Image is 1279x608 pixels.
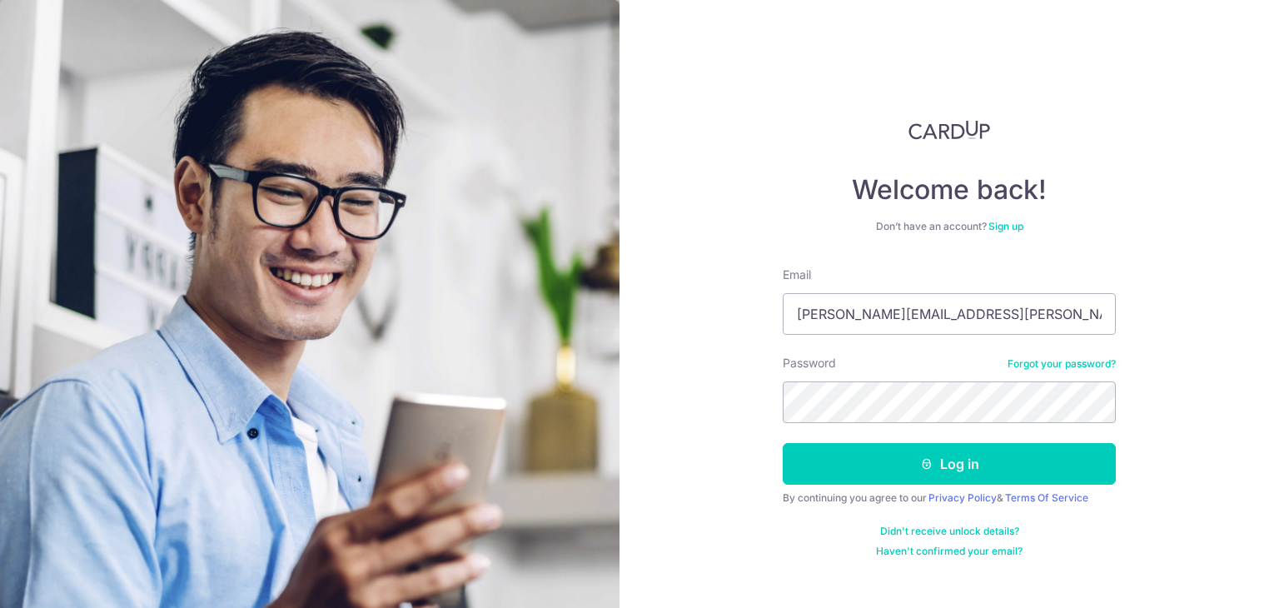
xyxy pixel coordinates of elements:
[908,120,990,140] img: CardUp Logo
[783,443,1116,485] button: Log in
[928,491,997,504] a: Privacy Policy
[988,220,1023,232] a: Sign up
[1005,491,1088,504] a: Terms Of Service
[1008,357,1116,371] a: Forgot your password?
[880,525,1019,538] a: Didn't receive unlock details?
[876,545,1023,558] a: Haven't confirmed your email?
[783,293,1116,335] input: Enter your Email
[783,491,1116,505] div: By continuing you agree to our &
[783,355,836,371] label: Password
[783,267,811,283] label: Email
[783,173,1116,207] h4: Welcome back!
[783,220,1116,233] div: Don’t have an account?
